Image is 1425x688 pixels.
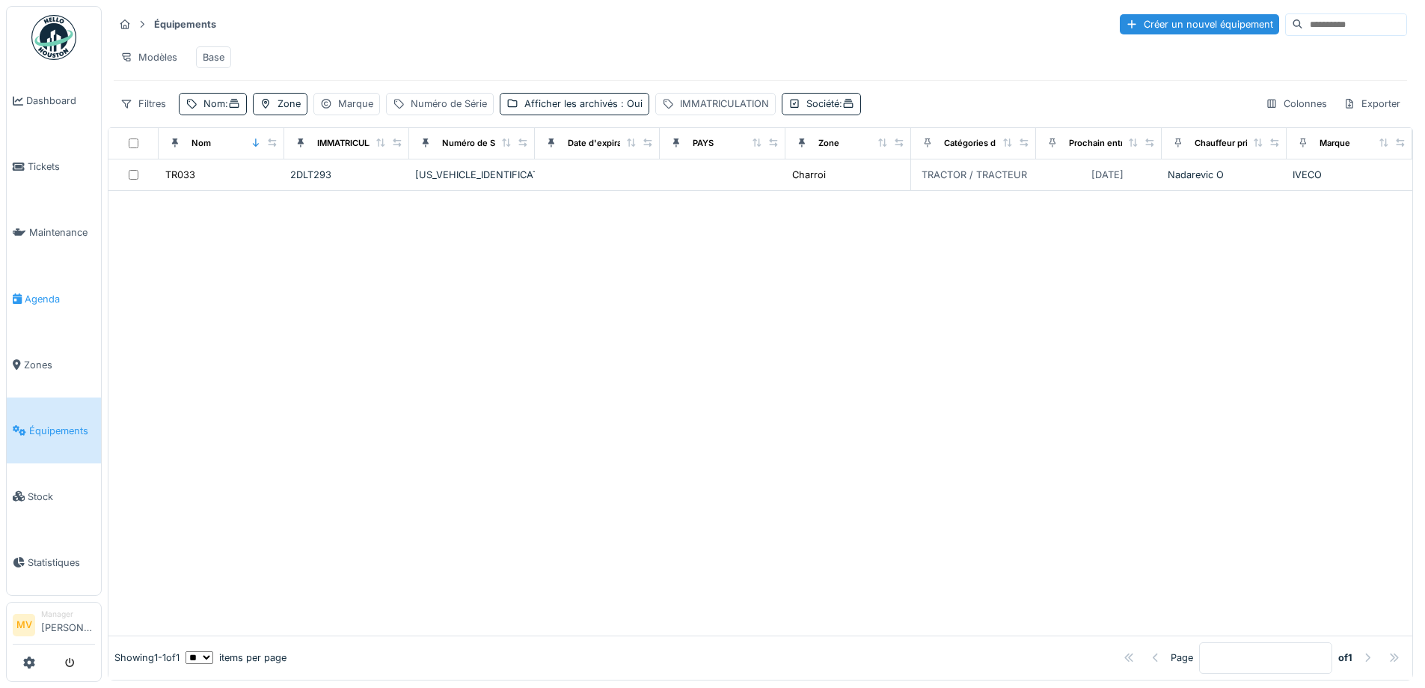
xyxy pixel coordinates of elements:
div: Manager [41,609,95,620]
div: Marque [338,97,373,111]
div: Exporter [1337,93,1407,115]
div: Base [203,50,224,64]
a: Tickets [7,134,101,200]
div: IVECO [1293,168,1406,182]
div: Nom [191,137,211,150]
div: Charroi [792,168,826,182]
span: Stock [28,490,95,504]
a: Stock [7,463,101,529]
div: [DATE] [1091,168,1124,182]
div: Filtres [114,93,173,115]
div: items per page [186,651,286,665]
div: Modèles [114,46,184,68]
li: [PERSON_NAME] [41,609,95,641]
div: Zone [278,97,301,111]
span: Tickets [28,159,95,174]
div: Colonnes [1259,93,1334,115]
li: MV [13,614,35,636]
span: : [839,98,854,109]
div: Numéro de Série [411,97,487,111]
a: Équipements [7,398,101,463]
span: Dashboard [26,94,95,108]
a: Maintenance [7,200,101,266]
div: Prochain entretien [1069,137,1144,150]
div: Société [806,97,854,111]
span: Statistiques [28,555,95,570]
span: : [225,98,240,109]
div: Créer un nouvel équipement [1120,14,1279,34]
strong: of 1 [1338,651,1352,665]
div: Numéro de Série [442,137,511,150]
a: Agenda [7,266,101,332]
div: Page [1171,651,1193,665]
div: 2DLT293 [290,168,404,182]
div: Nom [203,97,240,111]
div: IMMATRICULATION [317,137,395,150]
div: TRACTOR / TRACTEUR [922,168,1027,182]
div: IMMATRICULATION [680,97,769,111]
div: TR033 [165,168,195,182]
div: Zone [818,137,839,150]
span: Maintenance [29,225,95,240]
div: Chauffeur principal [1195,137,1272,150]
div: PAYS [693,137,714,150]
a: Zones [7,332,101,398]
span: Équipements [29,424,95,438]
div: Showing 1 - 1 of 1 [114,651,180,665]
div: Afficher les archivés [524,97,643,111]
div: [US_VEHICLE_IDENTIFICATION_NUMBER] [415,168,529,182]
img: Badge_color-CXgf-gQk.svg [31,15,76,60]
span: Agenda [25,292,95,306]
div: Marque [1320,137,1350,150]
div: Nadarevic O [1168,168,1281,182]
a: Dashboard [7,68,101,134]
div: Catégories d'équipement [944,137,1048,150]
span: : Oui [618,98,643,109]
strong: Équipements [148,17,222,31]
span: Zones [24,358,95,372]
a: MV Manager[PERSON_NAME] [13,609,95,645]
a: Statistiques [7,529,101,595]
div: Date d'expiration [568,137,637,150]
